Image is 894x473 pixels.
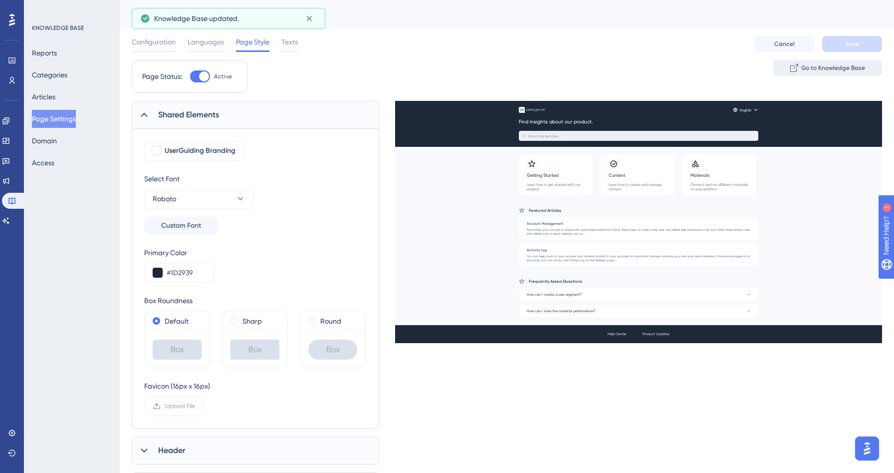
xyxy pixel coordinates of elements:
[281,36,298,48] span: Texts
[23,2,62,14] span: Need Help?
[144,380,210,392] div: Favicon (16px x 16px)
[144,295,366,307] div: Box Roundness
[822,36,882,52] button: Save
[32,132,57,150] button: Domain
[754,36,814,52] button: Cancel
[153,340,202,360] div: Box
[32,110,76,128] button: Page Settings
[144,247,214,259] div: Primary Color
[144,189,254,209] button: Roboto
[132,7,857,21] div: Page Settings
[774,40,795,48] span: Cancel
[214,72,232,80] span: Active
[32,88,55,106] button: Articles
[773,60,882,76] button: Go to Knowledge Base
[69,5,72,13] div: 1
[188,36,224,48] span: Languages
[242,315,262,327] label: Sharp
[158,445,185,457] span: Header
[845,40,859,48] span: Save
[32,66,67,84] button: Categories
[852,434,882,464] iframe: UserGuiding AI Assistant Launcher
[165,145,235,157] span: UserGuiding Branding
[161,220,201,232] span: Custom Font
[158,109,219,121] span: Shared Elements
[236,36,269,48] span: Page Style
[32,44,57,62] button: Reports
[142,70,182,82] div: Page Status:
[144,173,254,185] div: Select Font
[32,24,84,32] div: KNOWLEDGE BASE
[165,402,195,410] span: Upload File
[144,217,218,235] button: Custom Font
[320,315,341,327] label: Round
[165,315,189,327] label: Default
[801,64,865,72] span: Go to Knowledge Base
[32,154,54,172] button: Access
[230,340,279,360] div: Box
[154,12,239,24] span: Knowledge Base updated.
[308,340,357,360] div: Box
[153,193,176,205] span: Roboto
[132,36,176,48] span: Configuration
